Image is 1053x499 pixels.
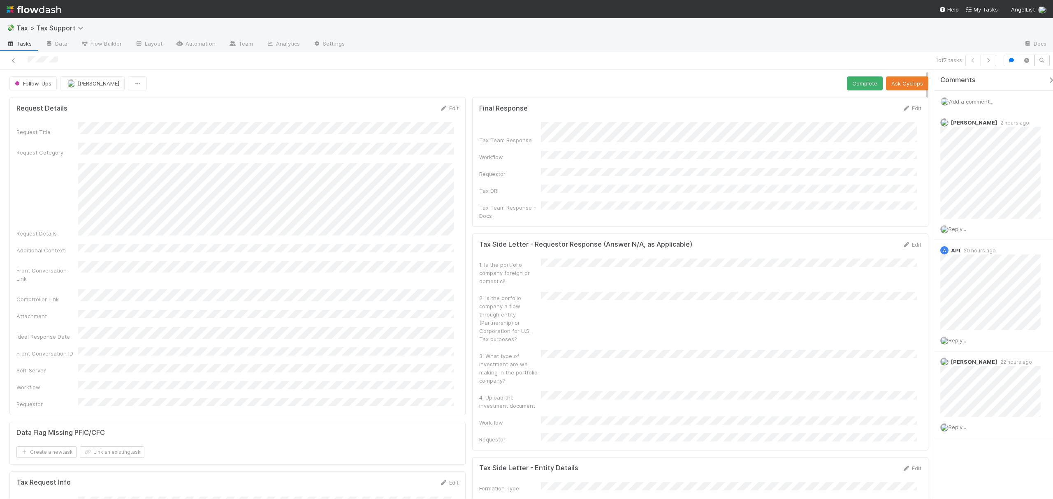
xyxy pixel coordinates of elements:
span: Tasks [7,39,32,48]
a: Layout [128,38,169,51]
img: avatar_d45d11ee-0024-4901-936f-9df0a9cc3b4e.png [1038,6,1046,14]
span: Reply... [949,226,966,232]
div: Workflow [479,153,541,161]
h5: Tax Side Letter - Entity Details [479,464,578,472]
span: 20 hours ago [960,247,996,254]
div: Front Conversation ID [16,349,78,358]
img: logo-inverted-e16ddd16eac7371096b0.svg [7,2,61,16]
span: My Tasks [965,6,998,13]
div: Requestor [16,400,78,408]
button: Complete [847,76,883,90]
img: avatar_d45d11ee-0024-4901-936f-9df0a9cc3b4e.png [940,423,949,432]
span: Tax > Tax Support [16,24,88,32]
h5: Tax Request Info [16,478,71,487]
span: [PERSON_NAME] [951,119,997,126]
div: Help [939,5,959,14]
span: Reply... [949,424,966,430]
div: API [940,246,949,254]
h5: Request Details [16,104,67,113]
span: API [951,247,960,254]
span: Add a comment... [949,98,993,105]
span: 1 of 7 tasks [936,56,962,64]
a: Docs [1017,38,1053,51]
h5: Tax Side Letter - Requestor Response (Answer N/A, as Applicable) [479,240,692,249]
a: Edit [902,465,921,471]
img: avatar_d45d11ee-0024-4901-936f-9df0a9cc3b4e.png [940,337,949,345]
button: Ask Cyclops [886,76,928,90]
div: 3. What type of investment are we making in the portfolio company? [479,352,541,385]
div: Workflow [16,383,78,391]
a: Automation [169,38,222,51]
div: Request Category [16,148,78,157]
div: Requestor [479,170,541,178]
span: Reply... [949,337,966,344]
div: Front Conversation Link [16,266,78,283]
span: 💸 [7,24,15,31]
h5: Final Response [479,104,528,113]
div: 4. Upload the investment document [479,393,541,410]
div: Ideal Response Date [16,333,78,341]
button: [PERSON_NAME] [60,76,125,90]
div: Tax Team Response - Docs [479,203,541,220]
span: Follow-Ups [13,80,51,87]
div: Formation Type [479,484,541,492]
a: Analytics [260,38,306,51]
img: avatar_8fe3758e-7d23-4e6b-a9f5-b81892974716.png [940,118,949,127]
a: My Tasks [965,5,998,14]
span: Comments [940,76,976,84]
div: 2. Is the porfolio company a flow through entity (Partnership) or Corporation for U.S. Tax purposes? [479,294,541,343]
img: avatar_d45d11ee-0024-4901-936f-9df0a9cc3b4e.png [941,97,949,106]
img: avatar_8fe3758e-7d23-4e6b-a9f5-b81892974716.png [67,79,75,88]
a: Team [222,38,260,51]
a: Data [39,38,74,51]
div: Request Details [16,229,78,238]
button: Link an existingtask [80,446,144,458]
img: avatar_8fe3758e-7d23-4e6b-a9f5-b81892974716.png [940,358,949,366]
div: Comptroller Link [16,295,78,303]
button: Create a newtask [16,446,77,458]
button: Follow-Ups [9,76,57,90]
img: avatar_d45d11ee-0024-4901-936f-9df0a9cc3b4e.png [940,225,949,233]
span: A [943,248,946,253]
span: [PERSON_NAME] [78,80,119,87]
div: Additional Context [16,246,78,254]
span: 2 hours ago [997,120,1029,126]
div: Tax Team Response [479,136,541,144]
div: Tax DRI [479,187,541,195]
a: Edit [902,105,921,111]
div: Workflow [479,418,541,427]
span: 22 hours ago [997,359,1032,365]
span: AngelList [1011,6,1035,13]
div: Attachment [16,312,78,320]
span: Flow Builder [81,39,122,48]
div: Requestor [479,435,541,444]
a: Settings [306,38,351,51]
a: Edit [439,105,459,111]
a: Edit [439,479,459,486]
div: Self-Serve? [16,366,78,374]
a: Edit [902,241,921,248]
h5: Data Flag Missing PFIC/CFC [16,429,105,437]
div: 1. Is the portfolio company foreign or domestic? [479,261,541,285]
div: Request Title [16,128,78,136]
a: Flow Builder [74,38,128,51]
span: [PERSON_NAME] [951,358,997,365]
